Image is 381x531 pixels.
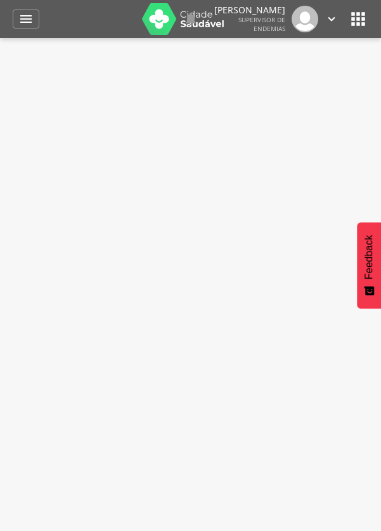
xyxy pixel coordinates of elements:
i:  [348,9,368,29]
span: Supervisor de Endemias [238,15,285,33]
i:  [183,11,198,27]
p: [PERSON_NAME] [214,6,285,15]
button: Feedback - Mostrar pesquisa [357,222,381,309]
i:  [18,11,34,27]
a:  [325,6,339,32]
span: Feedback [363,235,375,279]
i:  [325,12,339,26]
a:  [13,10,39,29]
a:  [183,6,198,32]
